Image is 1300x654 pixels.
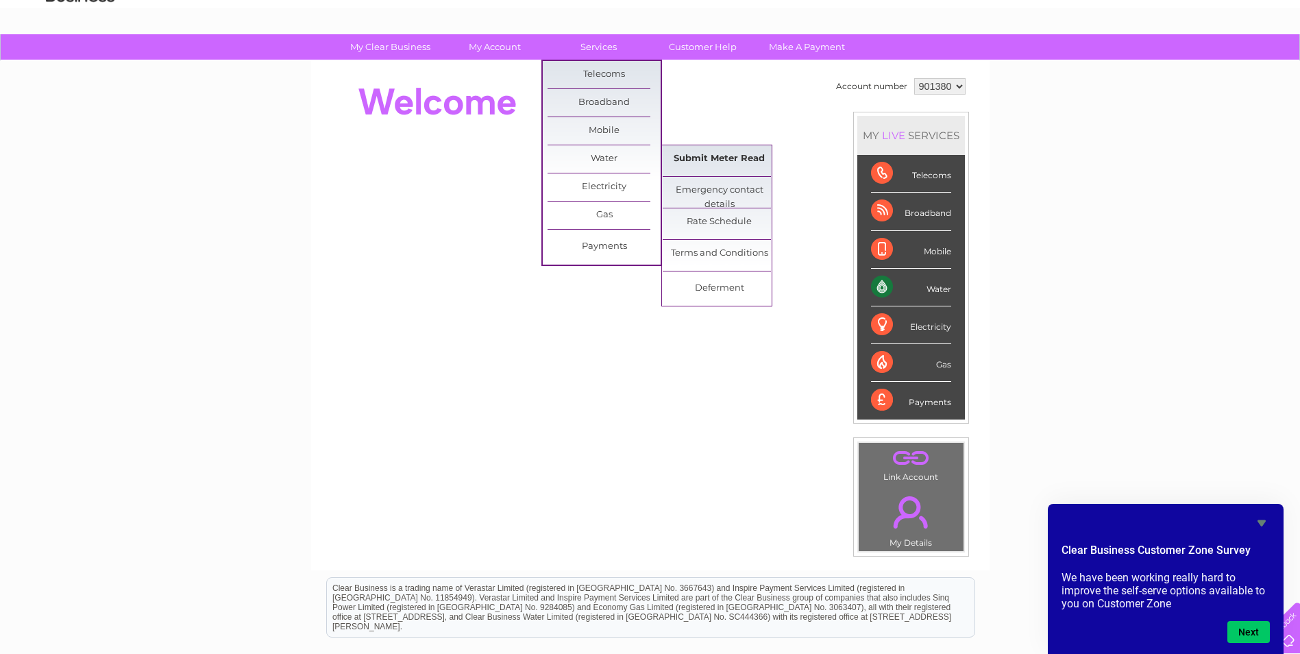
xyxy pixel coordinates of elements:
a: My Clear Business [334,34,447,60]
a: Energy [1093,58,1123,69]
div: Mobile [871,231,951,269]
a: Mobile [548,117,661,145]
td: My Details [858,485,964,552]
a: Services [542,34,655,60]
a: Rate Schedule [663,208,776,236]
td: Account number [833,75,911,98]
div: Water [871,269,951,306]
a: Telecoms [548,61,661,88]
a: Water [548,145,661,173]
div: LIVE [879,129,908,142]
a: Make A Payment [750,34,863,60]
a: Contact [1209,58,1242,69]
div: Payments [871,382,951,419]
a: Deferment [663,275,776,302]
a: Payments [548,233,661,261]
div: Gas [871,344,951,382]
a: Submit Meter Read [663,145,776,173]
img: logo.png [45,36,115,77]
div: Clear Business is a trading name of Verastar Limited (registered in [GEOGRAPHIC_DATA] No. 3667643... [327,8,974,66]
button: Hide survey [1253,515,1270,531]
div: MY SERVICES [857,116,965,155]
a: Broadband [548,89,661,117]
a: Log out [1255,58,1287,69]
h2: Clear Business Customer Zone Survey [1062,542,1270,566]
a: 0333 014 3131 [1042,7,1136,24]
p: We have been working really hard to improve the self-serve options available to you on Customer Zone [1062,571,1270,610]
div: Telecoms [871,155,951,193]
a: Gas [548,202,661,229]
td: Link Account [858,442,964,485]
a: My Account [438,34,551,60]
div: Clear Business Customer Zone Survey [1062,515,1270,643]
a: Terms and Conditions [663,240,776,267]
a: Telecoms [1131,58,1173,69]
a: Blog [1181,58,1201,69]
div: Electricity [871,306,951,344]
a: . [862,488,960,536]
a: . [862,446,960,470]
button: Next question [1227,621,1270,643]
div: Broadband [871,193,951,230]
a: Emergency contact details [663,177,776,204]
a: Electricity [548,173,661,201]
a: Customer Help [646,34,759,60]
a: Water [1059,58,1085,69]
